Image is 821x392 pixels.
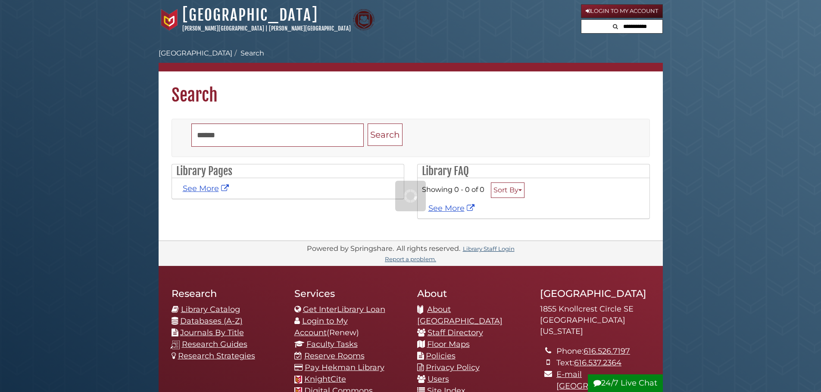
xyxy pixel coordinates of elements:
a: Login to My Account [294,316,348,337]
button: Search [368,123,403,146]
a: Get InterLibrary Loan [303,305,385,314]
a: Pay Hekman Library [305,363,384,372]
img: Calvin favicon logo [294,376,302,383]
a: KnightCite [304,374,346,384]
a: Research Guides [182,340,247,349]
span: | [265,25,268,32]
a: Staff Directory [428,328,483,337]
a: [GEOGRAPHIC_DATA] [159,49,232,57]
h2: [GEOGRAPHIC_DATA] [540,287,650,299]
span: Showing 0 - 0 of 0 [422,185,484,194]
a: 616.526.7197 [584,346,630,356]
address: 1855 Knollcrest Circle SE [GEOGRAPHIC_DATA][US_STATE] [540,304,650,337]
h2: Services [294,287,404,299]
a: Faculty Tasks [306,340,358,349]
img: Calvin Theological Seminary [353,9,375,31]
div: Powered by Springshare. [306,244,395,253]
a: See More [428,204,477,213]
a: Databases (A-Z) [180,316,243,326]
a: [PERSON_NAME][GEOGRAPHIC_DATA] [182,25,264,32]
h2: About [417,287,527,299]
a: Library Catalog [181,305,240,314]
li: Text: [556,357,649,369]
h1: Search [159,71,663,106]
a: [PERSON_NAME][GEOGRAPHIC_DATA] [269,25,351,32]
a: Report a problem. [385,256,436,262]
a: Reserve Rooms [304,351,365,361]
i: Search [613,24,618,29]
a: 616.537.2364 [574,358,621,367]
a: See More [183,184,231,193]
nav: breadcrumb [159,48,663,71]
a: Privacy Policy [426,363,480,372]
a: E-mail [GEOGRAPHIC_DATA] [556,370,642,391]
a: Research Strategies [178,351,255,361]
h2: Research [172,287,281,299]
a: Users [428,374,449,384]
a: Journals By Title [180,328,244,337]
li: Search [232,48,264,59]
li: Phone: [556,346,649,357]
a: Policies [426,351,456,361]
button: Search [610,20,621,31]
a: Floor Maps [427,340,470,349]
div: All rights reserved. [395,244,462,253]
a: Library Staff Login [463,245,515,252]
img: Calvin University [159,9,180,31]
h2: Library Pages [172,164,404,178]
button: 24/7 Live Chat [588,374,663,392]
h2: Library FAQ [418,164,649,178]
a: Login to My Account [581,4,663,18]
li: (Renew) [294,315,404,339]
img: research-guides-icon-white_37x37.png [171,340,180,349]
a: [GEOGRAPHIC_DATA] [182,6,318,25]
img: Working... [404,189,417,203]
button: Sort By [491,182,524,198]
